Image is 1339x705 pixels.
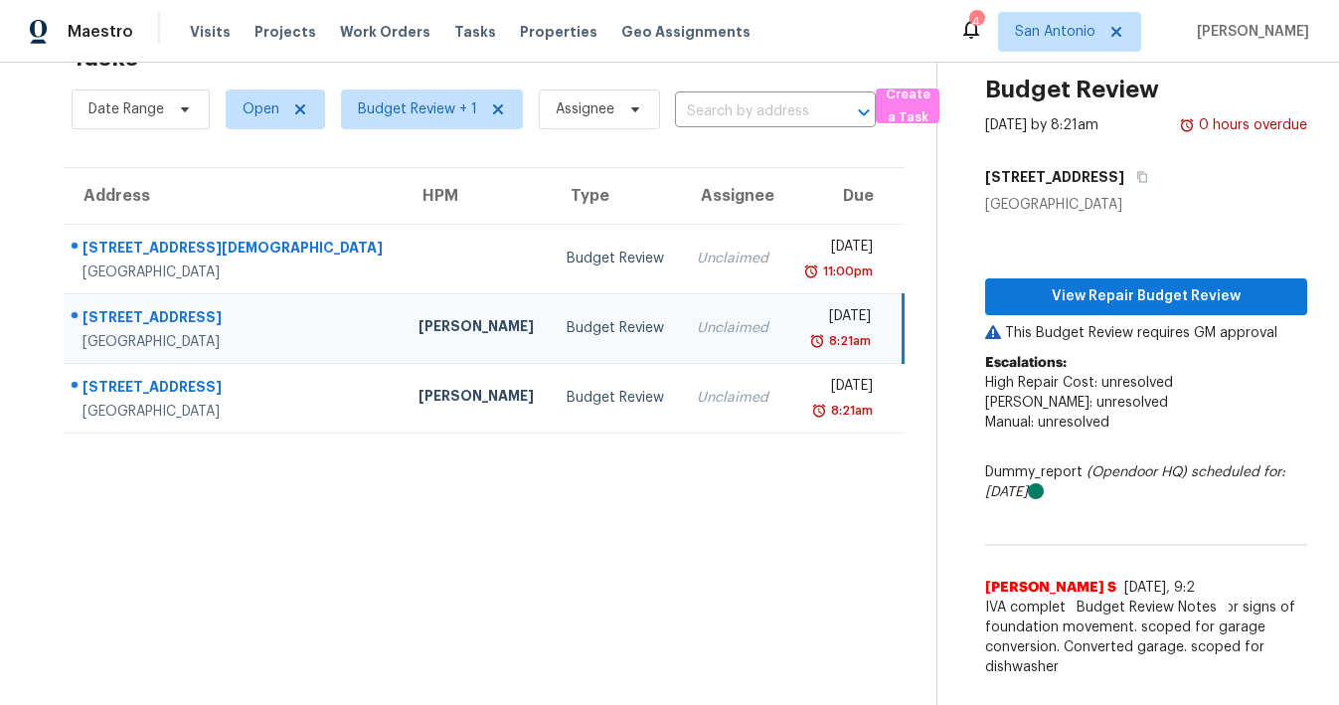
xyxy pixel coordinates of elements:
div: Budget Review [567,318,665,338]
th: Assignee [681,168,785,224]
h2: Budget Review [985,80,1159,99]
i: (Opendoor HQ) [1087,465,1187,479]
button: Open [850,98,878,126]
img: Overdue Alarm Icon [809,331,825,351]
p: This Budget Review requires GM approval [985,323,1307,343]
span: Assignee [556,99,614,119]
span: [PERSON_NAME] [1189,22,1309,42]
span: Maestro [68,22,133,42]
span: Visits [190,22,231,42]
span: [DATE], 9:2 [1124,581,1195,595]
div: [DATE] [801,237,872,262]
span: Work Orders [340,22,430,42]
th: Type [551,168,681,224]
div: [GEOGRAPHIC_DATA] [83,332,387,352]
div: 11:00pm [819,262,873,281]
th: Address [64,168,403,224]
th: HPM [403,168,552,224]
span: High Repair Cost: unresolved [985,376,1173,390]
button: Copy Address [1124,159,1151,195]
h5: [STREET_ADDRESS] [985,167,1124,187]
button: Create a Task [876,88,939,123]
div: [PERSON_NAME] [418,316,536,341]
b: Escalations: [985,356,1067,370]
div: Budget Review [567,249,665,268]
div: 4 [969,12,983,32]
span: Properties [520,22,597,42]
span: Budget Review + 1 [358,99,477,119]
div: Unclaimed [697,249,769,268]
h2: Tasks [72,48,138,68]
div: [DATE] [801,376,872,401]
span: IVA completed. Interior &amp; exterior signs of foundation movement. scoped for garage conversion... [985,598,1307,677]
span: [PERSON_NAME] S [985,578,1116,598]
span: Open [243,99,279,119]
span: View Repair Budget Review [1001,284,1291,309]
span: Date Range [88,99,164,119]
img: Overdue Alarm Icon [1179,115,1195,135]
div: 8:21am [825,331,871,351]
span: Projects [254,22,316,42]
span: Create a Task [886,84,929,129]
div: Unclaimed [697,388,769,408]
th: Due [785,168,903,224]
div: [DATE] by 8:21am [985,115,1098,135]
div: 8:21am [827,401,873,421]
input: Search by address [675,96,820,127]
span: San Antonio [1015,22,1095,42]
div: [STREET_ADDRESS] [83,377,387,402]
span: [PERSON_NAME]: unresolved [985,396,1168,410]
img: Overdue Alarm Icon [811,401,827,421]
div: [GEOGRAPHIC_DATA] [985,195,1307,215]
i: scheduled for: [DATE] [985,465,1285,499]
div: [PERSON_NAME] [418,386,536,411]
div: [STREET_ADDRESS][DEMOGRAPHIC_DATA] [83,238,387,263]
div: Dummy_report [985,462,1307,502]
div: [GEOGRAPHIC_DATA] [83,263,387,282]
div: [GEOGRAPHIC_DATA] [83,402,387,422]
span: Tasks [454,25,496,39]
span: Budget Review Notes [1065,598,1229,617]
div: 0 hours overdue [1195,115,1307,135]
div: Unclaimed [697,318,769,338]
img: Overdue Alarm Icon [803,262,819,281]
button: View Repair Budget Review [985,278,1307,315]
div: [STREET_ADDRESS] [83,307,387,332]
span: Manual: unresolved [985,416,1109,430]
div: Budget Review [567,388,665,408]
span: Geo Assignments [621,22,751,42]
div: [DATE] [801,306,871,331]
